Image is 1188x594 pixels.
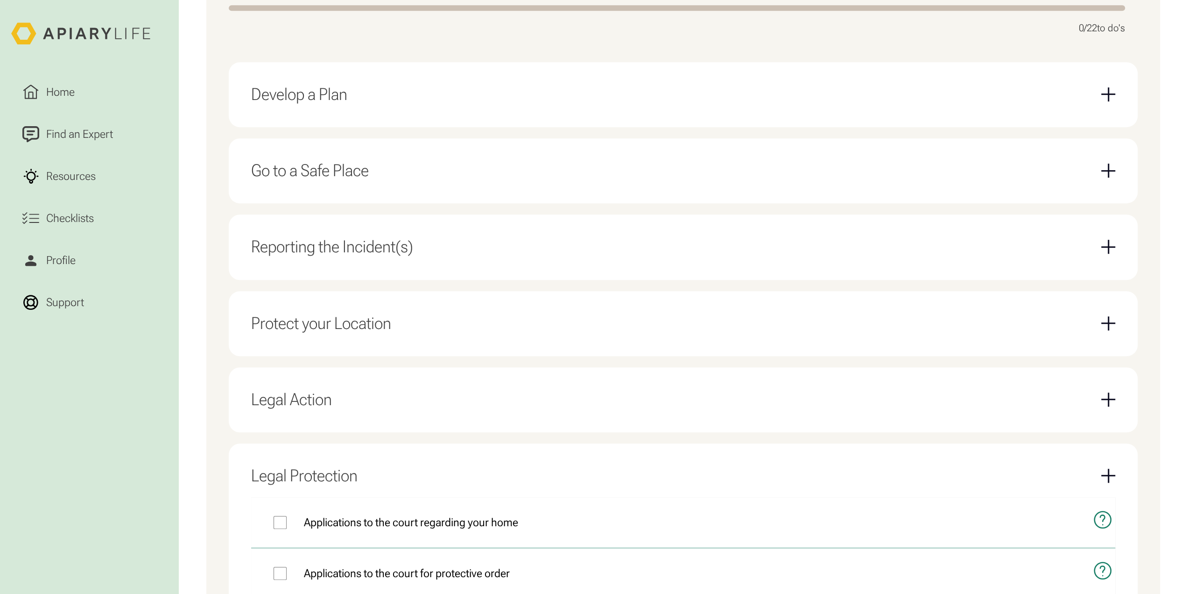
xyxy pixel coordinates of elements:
div: Checklists [43,210,97,227]
div: Legal Action [251,390,332,410]
div: Legal Protection [251,466,358,486]
span: 22 [1087,22,1097,34]
div: Legal Action [251,379,1115,421]
div: Develop a Plan [251,73,1115,116]
span: 0 [1079,22,1084,34]
button: open modal [1082,548,1115,593]
div: Go to a Safe Place [251,161,369,181]
div: Profile [43,252,78,269]
a: Resources [11,157,167,196]
a: Checklists [11,199,167,238]
div: Support [43,294,87,311]
div: / to do's [1079,22,1125,34]
div: Home [43,84,77,100]
div: Protect your Location [251,314,391,334]
div: Develop a Plan [251,85,347,105]
div: Find an Expert [43,126,116,143]
span: Applications to the court for protective order [303,565,509,582]
div: Protect your Location [251,302,1115,345]
button: open modal [1082,497,1115,542]
span: Applications to the court regarding your home [303,514,518,531]
div: Go to a Safe Place [251,150,1115,192]
div: Reporting the Incident(s) [251,237,413,257]
input: Applications to the court for protective order [274,567,287,580]
a: Profile [11,241,167,280]
div: Reporting the Incident(s) [251,226,1115,268]
a: Home [11,72,167,112]
div: Legal Protection [251,455,1115,497]
div: Resources [43,168,98,185]
a: Find an Expert [11,115,167,154]
input: Applications to the court regarding your home [274,516,287,530]
a: Support [11,283,167,322]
